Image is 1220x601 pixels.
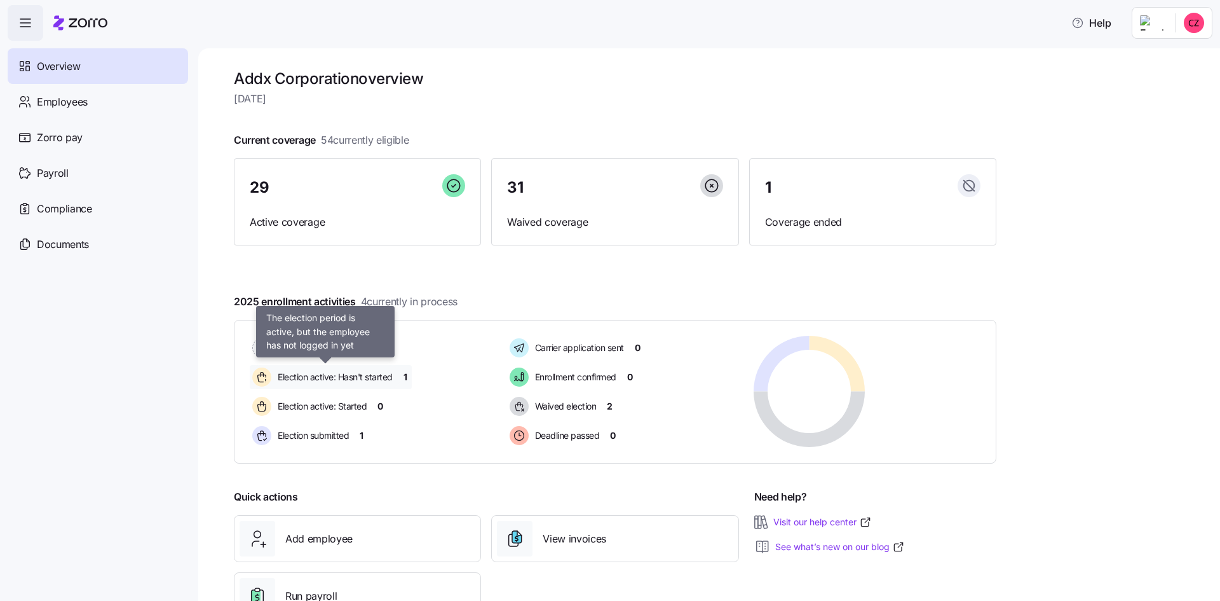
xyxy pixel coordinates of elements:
[775,541,905,553] a: See what’s new on our blog
[1184,13,1204,33] img: 9727d2863a7081a35fb3372cb5aaeec9
[37,237,89,252] span: Documents
[234,294,457,310] span: 2025 enrollment activities
[37,94,88,110] span: Employees
[531,342,624,354] span: Carrier application sent
[8,155,188,191] a: Payroll
[8,191,188,226] a: Compliance
[607,400,613,413] span: 2
[37,165,69,181] span: Payroll
[234,489,298,505] span: Quick actions
[274,371,393,383] span: Election active: Hasn't started
[773,516,872,528] a: Visit our help center
[1061,10,1122,36] button: Help
[1071,15,1111,31] span: Help
[274,342,374,354] span: Pending election window
[274,400,367,413] span: Election active: Started
[360,429,363,442] span: 1
[1140,15,1165,31] img: Employer logo
[507,180,523,195] span: 31
[507,214,722,230] span: Waived coverage
[385,342,391,354] span: 0
[543,531,606,547] span: View invoices
[531,371,616,383] span: Enrollment confirmed
[765,214,980,230] span: Coverage ended
[8,120,188,155] a: Zorro pay
[234,91,996,107] span: [DATE]
[274,429,349,442] span: Election submitted
[285,531,353,547] span: Add employee
[531,400,597,413] span: Waived election
[321,132,409,148] span: 54 currently eligible
[250,180,269,195] span: 29
[8,226,188,262] a: Documents
[403,371,407,383] span: 1
[234,69,996,88] h1: Addx Corporation overview
[754,489,807,505] span: Need help?
[765,180,771,195] span: 1
[361,294,457,310] span: 4 currently in process
[250,214,465,230] span: Active coverage
[37,59,80,74] span: Overview
[377,400,383,413] span: 0
[8,84,188,120] a: Employees
[37,201,92,217] span: Compliance
[234,132,409,148] span: Current coverage
[37,130,83,146] span: Zorro pay
[635,342,640,354] span: 0
[8,48,188,84] a: Overview
[627,371,633,383] span: 0
[610,429,616,442] span: 0
[531,429,600,442] span: Deadline passed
